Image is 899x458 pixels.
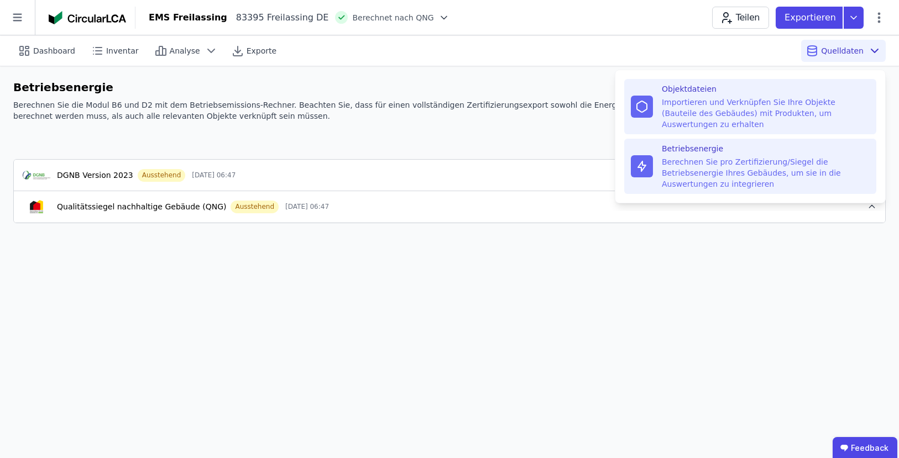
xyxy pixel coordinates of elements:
[285,202,329,211] span: [DATE] 06:47
[712,7,769,29] button: Teilen
[57,201,226,212] div: Qualitätssiegel nachhaltige Gebäude (QNG)
[170,45,200,56] span: Analyse
[785,11,838,24] p: Exportieren
[49,11,126,24] img: Concular
[662,83,870,94] div: Objektdateien
[231,201,279,213] div: Ausstehend
[227,11,329,24] div: 83395 Freilassing DE
[57,170,133,181] div: DGNB Version 2023
[662,143,870,154] div: Betriebsenergie
[23,200,50,213] img: cert-logo
[192,171,236,180] span: [DATE] 06:47
[149,11,227,24] div: EMS Freilassing
[13,80,684,95] div: Betriebsenergie
[14,191,885,223] button: cert-logoQualitätssiegel nachhaltige Gebäude (QNG)Ausstehend[DATE] 06:47
[821,45,864,56] span: Quelldaten
[138,169,186,182] div: Ausstehend
[106,45,139,56] span: Inventar
[23,169,50,182] img: cert-logo
[14,160,885,191] button: cert-logoDGNB Version 2023Ausstehend[DATE] 06:47
[352,12,433,23] span: Berechnet nach QNG
[662,156,870,189] div: Berechnen Sie pro Zertifizierung/Siegel die Betriebsenergie Ihres Gebäudes, um sie in die Auswert...
[662,97,870,130] div: Importieren und Verknüpfen Sie Ihre Objekte (Bauteile des Gebäudes) mit Produkten, um Auswertunge...
[33,45,75,56] span: Dashboard
[247,45,276,56] span: Exporte
[13,99,684,122] div: Berechnen Sie die Modul B6 und D2 mit dem Betriebsemissions-Rechner. Beachten Sie, dass für einen...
